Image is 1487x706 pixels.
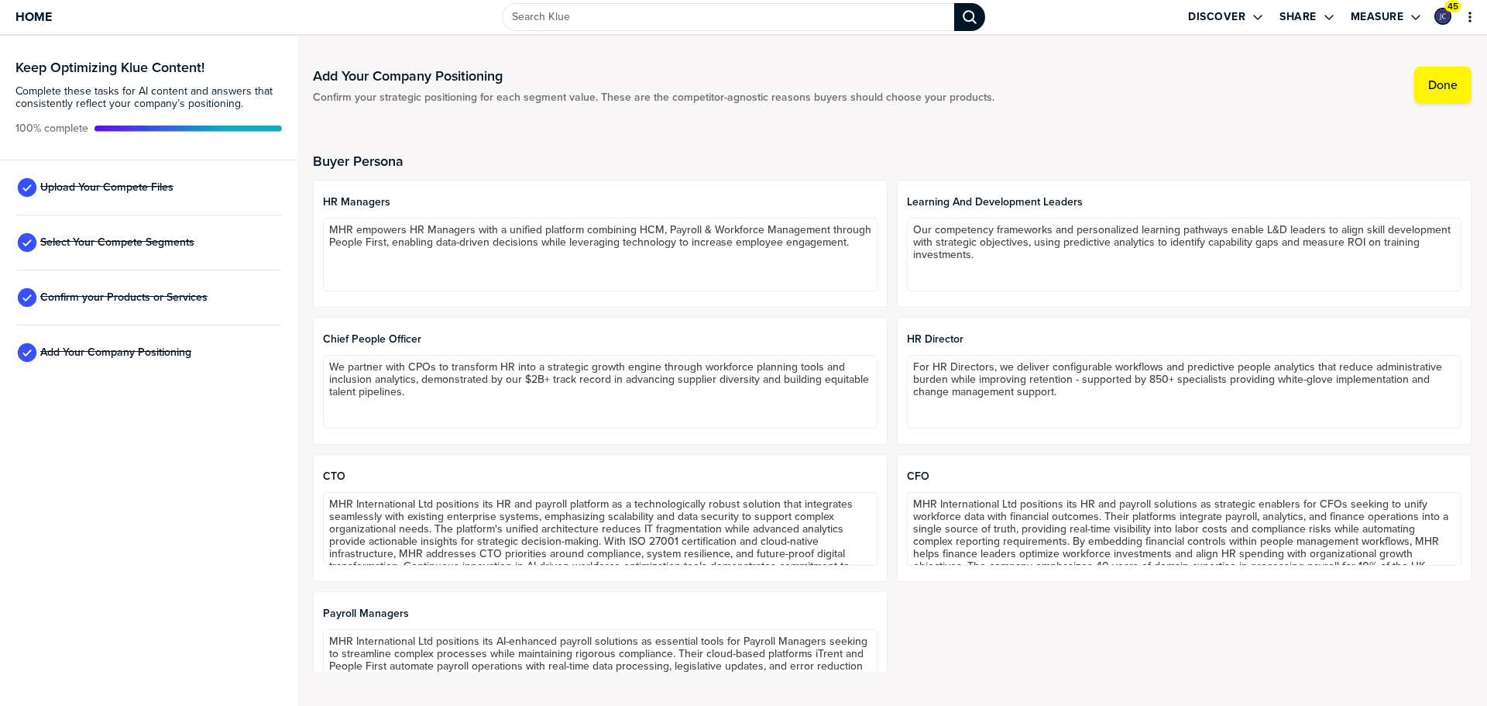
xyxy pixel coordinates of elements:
label: Measure [1351,10,1404,24]
button: Done [1414,67,1472,104]
span: Complete these tasks for AI content and answers that consistently reflect your company’s position... [15,85,282,110]
textarea: MHR International Ltd positions its AI-enhanced payroll solutions as essential tools for Payroll ... [323,629,877,703]
span: Payroll Managers [323,608,877,620]
span: CFO [907,470,1461,483]
label: Discover [1188,10,1245,24]
img: 484a48ad0c1394ea3379a8f8b7850742-sml.png [1436,9,1450,23]
textarea: MHR International Ltd positions its HR and payroll platform as a technologically robust solution ... [323,492,877,566]
span: Confirm your strategic positioning for each segment value. These are the competitor-agnostic reas... [313,91,994,104]
div: Search Klue [954,3,985,31]
textarea: For HR Directors, we deliver configurable workflows and predictive people analytics that reduce a... [907,355,1461,429]
h3: Keep Optimizing Klue Content! [15,60,282,74]
span: CTO [323,470,877,483]
span: Home [15,10,52,23]
input: Search Klue [502,3,954,31]
label: Done [1428,77,1458,93]
span: Add Your Company Positioning [40,346,191,359]
span: Select Your Compete Segments [40,236,194,249]
textarea: Our competency frameworks and personalized learning pathways enable L&D leaders to align skill de... [907,218,1461,291]
span: Confirm your Products or Services [40,291,208,304]
h2: Buyer Persona [313,153,1472,169]
label: Share [1279,10,1317,24]
textarea: MHR International Ltd positions its HR and payroll solutions as strategic enablers for CFOs seeki... [907,492,1461,566]
span: Chief People Officer [323,333,877,346]
textarea: We partner with CPOs to transform HR into a strategic growth engine through workforce planning to... [323,355,877,429]
h1: Add Your Company Positioning [313,67,994,85]
textarea: MHR empowers HR Managers with a unified platform combining HCM, Payroll & Workforce Management th... [323,218,877,291]
div: Joseph Coleshaw [1434,8,1451,25]
span: Upload Your Compete Files [40,181,173,194]
span: Learning and Development Leaders [907,196,1461,208]
span: 45 [1448,1,1458,12]
a: Edit Profile [1433,6,1453,26]
span: HR Director [907,333,1461,346]
span: Active [15,122,88,135]
span: HR Managers [323,196,877,208]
